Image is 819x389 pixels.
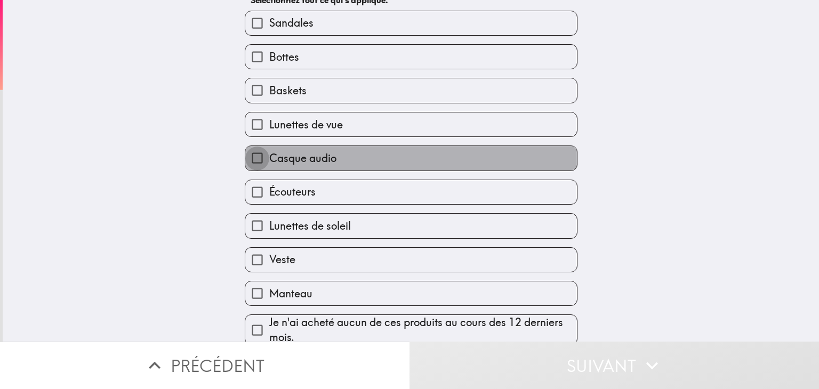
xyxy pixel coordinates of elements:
span: Manteau [269,286,312,301]
button: Lunettes de vue [245,112,577,136]
span: Écouteurs [269,184,316,199]
button: Je n'ai acheté aucun de ces produits au cours des 12 derniers mois. [245,315,577,345]
span: Veste [269,252,295,267]
button: Sandales [245,11,577,35]
span: Lunettes de soleil [269,218,351,233]
button: Casque audio [245,146,577,170]
button: Manteau [245,281,577,305]
span: Bottes [269,50,299,64]
span: Sandales [269,15,314,30]
button: Bottes [245,45,577,69]
button: Baskets [245,78,577,102]
span: Lunettes de vue [269,117,343,132]
span: Casque audio [269,151,336,166]
span: Baskets [269,83,307,98]
button: Lunettes de soleil [245,214,577,238]
span: Je n'ai acheté aucun de ces produits au cours des 12 derniers mois. [269,315,577,345]
button: Écouteurs [245,180,577,204]
button: Suivant [409,342,819,389]
button: Veste [245,248,577,272]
